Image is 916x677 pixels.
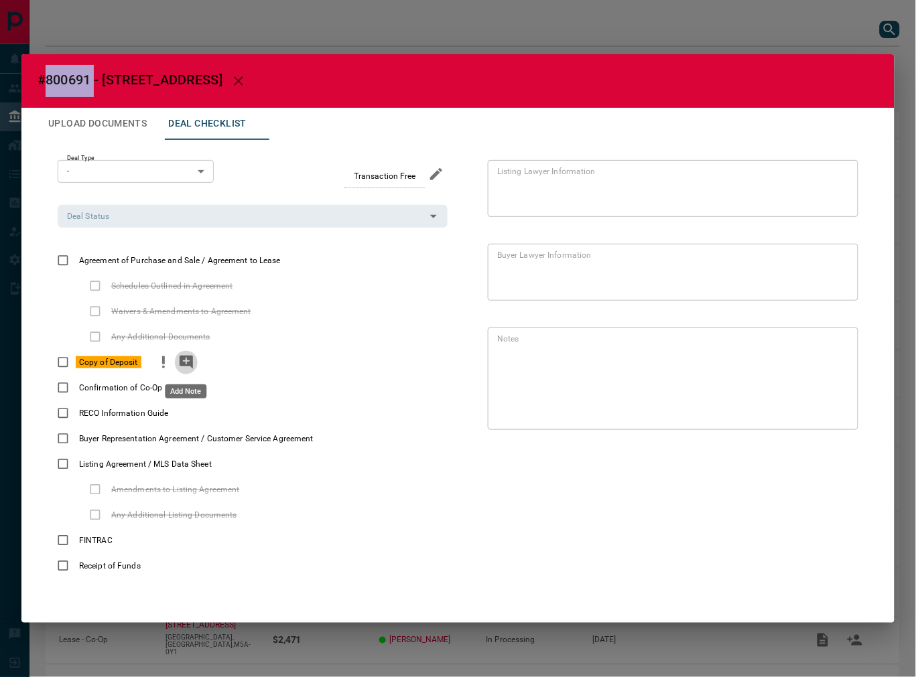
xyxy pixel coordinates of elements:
[67,154,94,163] label: Deal Type
[76,433,317,445] span: Buyer Representation Agreement / Customer Service Agreement
[76,356,141,368] span: Copy of Deposit
[424,207,443,226] button: Open
[108,280,237,292] span: Schedules Outlined in Agreement
[157,108,257,140] button: Deal Checklist
[38,108,157,140] button: Upload Documents
[497,249,844,295] textarea: text field
[76,534,116,546] span: FINTRAC
[165,384,206,398] div: Add Note
[108,331,214,343] span: Any Additional Documents
[497,165,844,211] textarea: text field
[76,407,172,419] span: RECO Information Guide
[76,560,144,572] span: Receipt of Funds
[58,160,214,183] div: -
[76,254,284,267] span: Agreement of Purchase and Sale / Agreement to Lease
[38,72,222,88] span: #800691 - [STREET_ADDRESS]
[76,382,166,394] span: Confirmation of Co-Op
[108,305,255,317] span: Waivers & Amendments to Agreement
[152,350,175,375] button: priority
[425,163,448,185] button: edit
[108,509,241,521] span: Any Additional Listing Documents
[175,350,198,375] button: add note
[108,483,243,496] span: Amendments to Listing Agreement
[497,333,844,424] textarea: text field
[76,458,215,470] span: Listing Agreement / MLS Data Sheet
